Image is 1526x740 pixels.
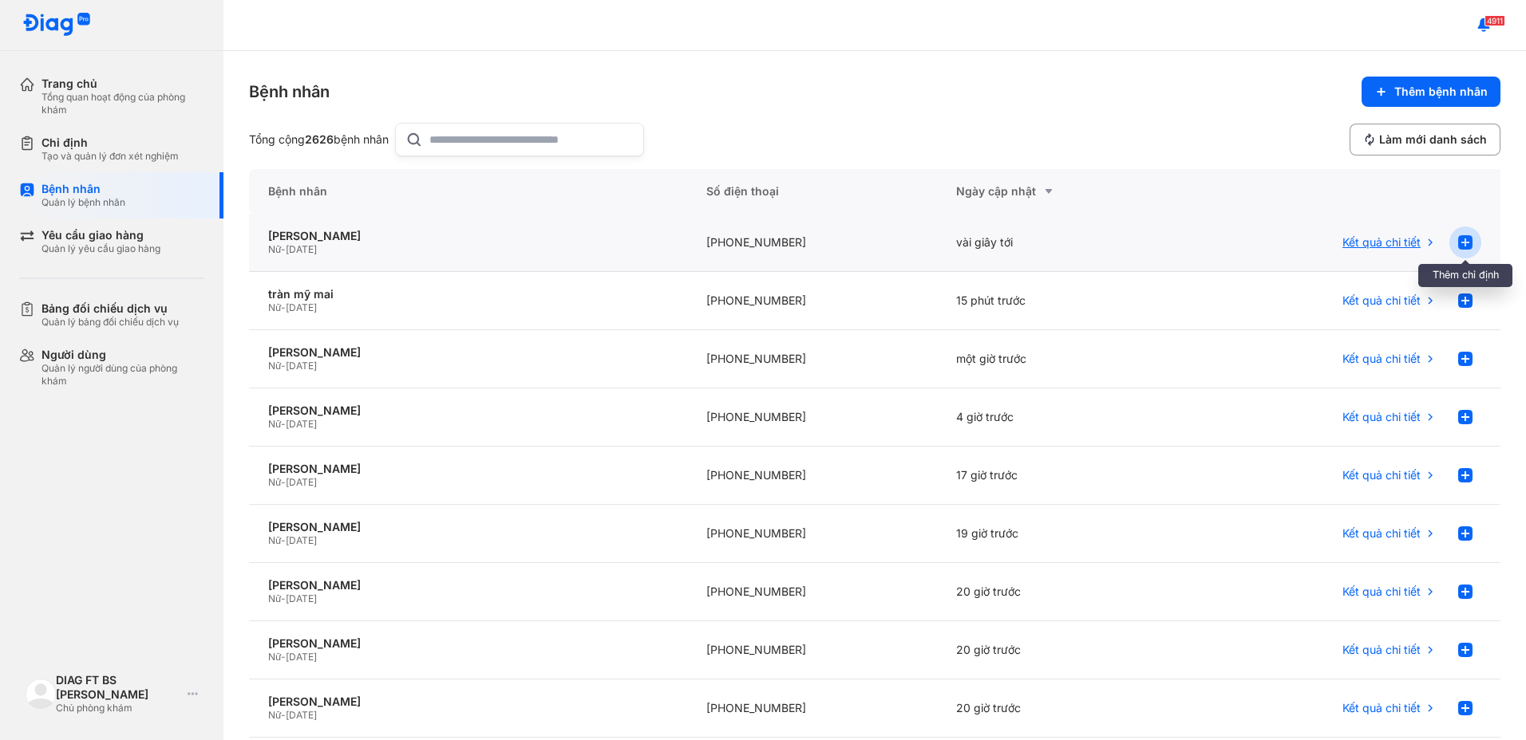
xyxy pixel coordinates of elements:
[937,505,1188,563] div: 19 giờ trước
[281,592,286,604] span: -
[268,651,281,663] span: Nữ
[286,243,317,255] span: [DATE]
[1342,293,1421,308] span: Kết quả chi tiết
[937,447,1188,505] div: 17 giờ trước
[286,592,317,604] span: [DATE]
[42,348,204,362] div: Người dùng
[249,81,330,103] div: Bệnh nhân
[56,673,181,702] div: DIAG FT BS [PERSON_NAME]
[281,301,286,313] span: -
[286,709,317,721] span: [DATE]
[937,388,1188,447] div: 4 giờ trước
[268,360,281,372] span: Nữ
[268,592,281,604] span: Nữ
[42,136,179,150] div: Chỉ định
[42,91,204,116] div: Tổng quan hoạt động của phòng khám
[268,403,668,418] div: [PERSON_NAME]
[249,169,687,214] div: Bệnh nhân
[687,563,938,621] div: [PHONE_NUMBER]
[687,621,938,679] div: [PHONE_NUMBER]
[281,651,286,663] span: -
[56,702,181,714] div: Chủ phòng khám
[26,679,56,709] img: logo
[268,578,668,592] div: [PERSON_NAME]
[305,132,334,146] span: 2626
[268,695,668,709] div: [PERSON_NAME]
[268,520,668,534] div: [PERSON_NAME]
[1342,526,1421,541] span: Kết quả chi tiết
[268,287,668,301] div: tràn mỹ mai
[42,316,179,329] div: Quản lý bảng đối chiếu dịch vụ
[687,388,938,447] div: [PHONE_NUMBER]
[687,679,938,738] div: [PHONE_NUMBER]
[937,272,1188,330] div: 15 phút trước
[937,621,1188,679] div: 20 giờ trước
[42,150,179,163] div: Tạo và quản lý đơn xét nghiệm
[268,636,668,651] div: [PERSON_NAME]
[286,360,317,372] span: [DATE]
[1342,468,1421,482] span: Kết quả chi tiết
[268,345,668,360] div: [PERSON_NAME]
[687,505,938,563] div: [PHONE_NUMBER]
[286,476,317,488] span: [DATE]
[1362,77,1500,107] button: Thêm bệnh nhân
[1342,235,1421,250] span: Kết quả chi tiết
[286,651,317,663] span: [DATE]
[268,534,281,546] span: Nữ
[281,534,286,546] span: -
[1342,585,1421,599] span: Kết quả chi tiết
[1484,15,1505,26] span: 4911
[281,418,286,430] span: -
[937,563,1188,621] div: 20 giờ trước
[281,243,286,255] span: -
[1342,701,1421,715] span: Kết quả chi tiết
[1342,352,1421,366] span: Kết quả chi tiết
[687,447,938,505] div: [PHONE_NUMBER]
[42,362,204,388] div: Quản lý người dùng của phòng khám
[42,182,125,196] div: Bệnh nhân
[1394,85,1488,99] span: Thêm bệnh nhân
[281,360,286,372] span: -
[42,242,160,255] div: Quản lý yêu cầu giao hàng
[286,301,317,313] span: [DATE]
[1342,410,1421,424] span: Kết quả chi tiết
[956,182,1168,201] div: Ngày cập nhật
[22,13,91,37] img: logo
[937,330,1188,388] div: một giờ trước
[268,229,668,243] div: [PERSON_NAME]
[42,228,160,242] div: Yêu cầu giao hàng
[249,132,389,147] div: Tổng cộng bệnh nhân
[286,534,317,546] span: [DATE]
[268,301,281,313] span: Nữ
[687,272,938,330] div: [PHONE_NUMBER]
[42,77,204,91] div: Trang chủ
[1342,643,1421,657] span: Kết quả chi tiết
[268,709,281,721] span: Nữ
[42,196,125,209] div: Quản lý bệnh nhân
[937,214,1188,272] div: vài giây tới
[937,679,1188,738] div: 20 giờ trước
[268,476,281,488] span: Nữ
[687,169,938,214] div: Số điện thoại
[281,476,286,488] span: -
[268,243,281,255] span: Nữ
[687,330,938,388] div: [PHONE_NUMBER]
[286,418,317,430] span: [DATE]
[1379,132,1487,147] span: Làm mới danh sách
[268,462,668,476] div: [PERSON_NAME]
[687,214,938,272] div: [PHONE_NUMBER]
[42,301,179,316] div: Bảng đối chiếu dịch vụ
[281,709,286,721] span: -
[1350,124,1500,155] button: Làm mới danh sách
[268,418,281,430] span: Nữ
